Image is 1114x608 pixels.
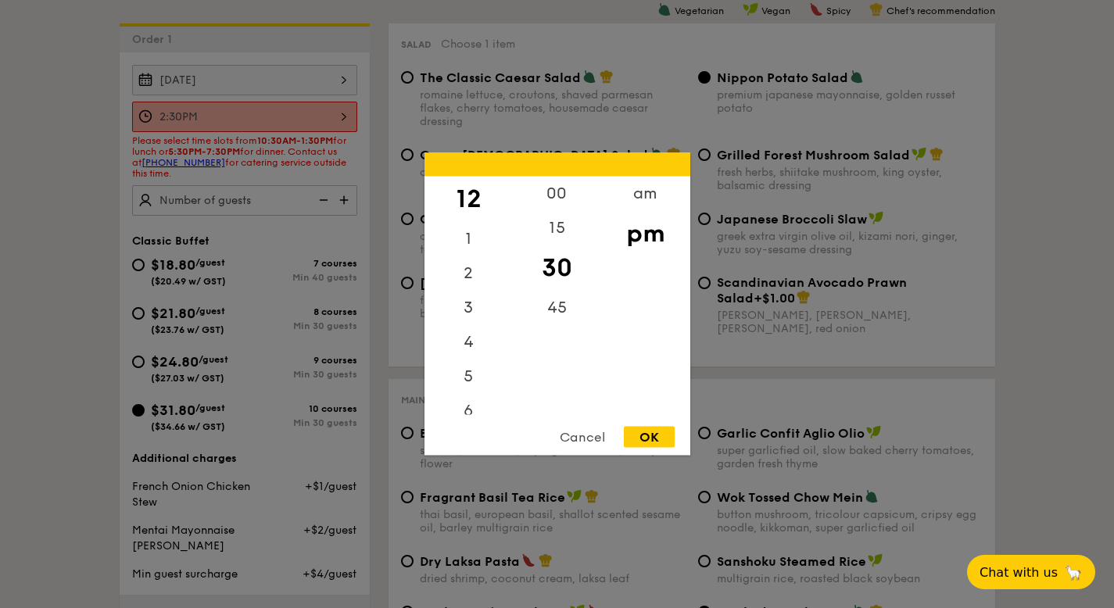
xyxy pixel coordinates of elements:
div: 12 [424,177,513,222]
button: Chat with us🦙 [967,555,1095,589]
span: 🦙 [1064,563,1083,581]
div: 6 [424,394,513,428]
div: 45 [513,291,601,325]
div: 2 [424,256,513,291]
div: OK [624,427,675,448]
div: 15 [513,211,601,245]
div: am [601,177,690,211]
div: 30 [513,245,601,291]
div: Cancel [544,427,621,448]
div: 3 [424,291,513,325]
div: 5 [424,359,513,394]
div: pm [601,211,690,256]
div: 1 [424,222,513,256]
div: 00 [513,177,601,211]
div: 4 [424,325,513,359]
span: Chat with us [980,565,1058,580]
